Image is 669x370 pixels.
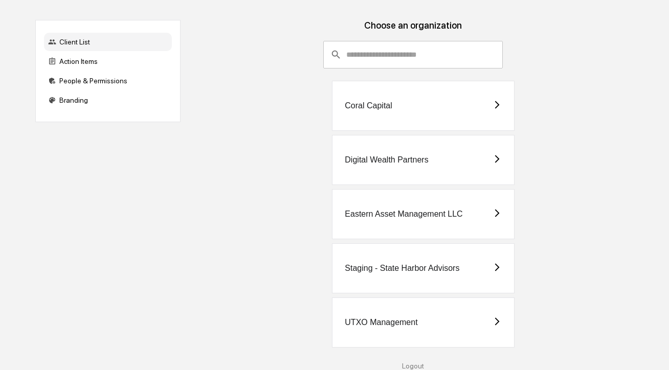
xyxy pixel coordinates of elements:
div: Coral Capital [345,101,392,110]
div: Branding [44,91,172,109]
div: Staging - State Harbor Advisors [345,264,459,273]
span: Pylon [102,36,124,43]
div: Action Items [44,52,172,71]
div: Client List [44,33,172,51]
div: Eastern Asset Management LLC [345,210,462,219]
div: Digital Wealth Partners [345,155,428,165]
div: People & Permissions [44,72,172,90]
div: Choose an organization [189,20,637,41]
div: Logout [189,362,637,370]
div: UTXO Management [345,318,417,327]
a: Powered byPylon [72,35,124,43]
div: consultant-dashboard__filter-organizations-search-bar [323,41,503,68]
